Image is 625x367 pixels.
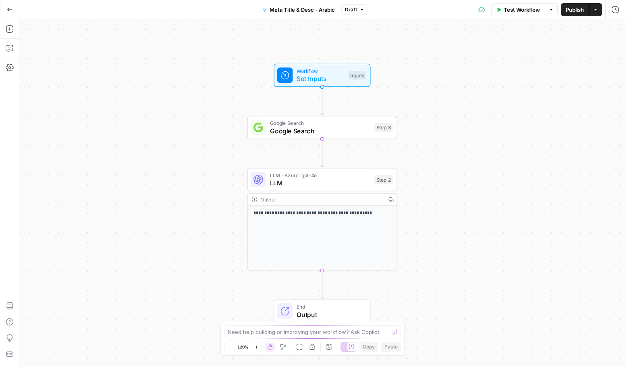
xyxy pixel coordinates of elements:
[247,116,397,139] div: Google SearchGoogle SearchStep 3
[247,64,397,87] div: WorkflowSet InputsInputs
[348,71,366,80] div: Inputs
[345,6,357,13] span: Draft
[566,6,584,14] span: Publish
[321,87,324,115] g: Edge from start to step_3
[341,4,368,15] button: Draft
[257,3,340,16] button: Meta Title & Desc - Arabic
[270,126,371,136] span: Google Search
[384,343,398,350] span: Paste
[297,67,345,75] span: Workflow
[247,300,397,323] div: EndOutput
[237,344,249,350] span: 120%
[297,310,362,319] span: Output
[321,139,324,167] g: Edge from step_3 to step_2
[363,343,375,350] span: Copy
[504,6,540,14] span: Test Workflow
[374,175,393,184] div: Step 2
[381,342,401,352] button: Paste
[270,119,371,127] span: Google Search
[297,303,362,311] span: End
[270,178,371,188] span: LLM
[270,172,371,179] span: LLM · Azure: gpt-4o
[491,3,545,16] button: Test Workflow
[270,6,335,14] span: Meta Title & Desc - Arabic
[321,271,324,299] g: Edge from step_2 to end
[260,196,382,203] div: Output
[359,342,378,352] button: Copy
[297,74,345,83] span: Set Inputs
[561,3,589,16] button: Publish
[374,123,393,132] div: Step 3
